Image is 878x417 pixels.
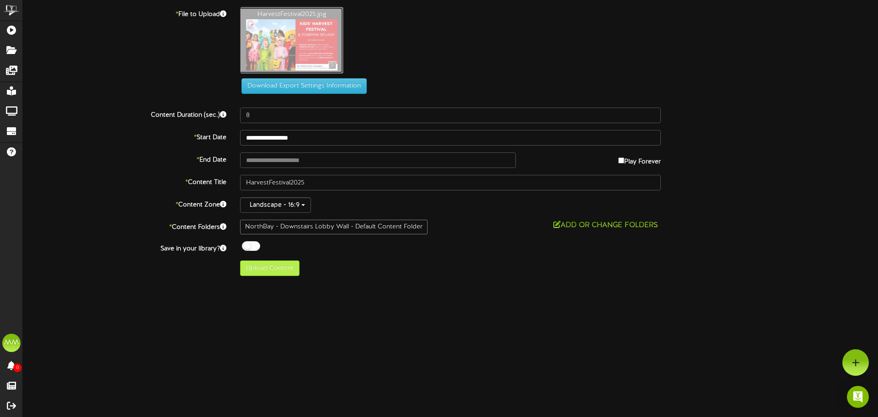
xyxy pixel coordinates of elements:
[240,220,428,234] div: NorthBay - Downstairs Lobby Wall - Default Content Folder
[16,197,233,210] label: Content Zone
[240,175,661,190] input: Title of this Content
[551,220,661,231] button: Add or Change Folders
[240,197,311,213] button: Landscape - 16:9
[618,152,661,167] label: Play Forever
[847,386,869,408] div: Open Intercom Messenger
[618,157,624,163] input: Play Forever
[16,220,233,232] label: Content Folders
[240,260,300,276] button: Upload Content
[16,241,233,254] label: Save in your library?
[16,108,233,120] label: Content Duration (sec.)
[16,130,233,142] label: Start Date
[16,7,233,19] label: File to Upload
[16,175,233,187] label: Content Title
[16,152,233,165] label: End Date
[13,363,21,372] span: 0
[237,83,367,90] a: Download Export Settings Information
[2,334,21,352] div: MM
[241,78,367,94] button: Download Export Settings Information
